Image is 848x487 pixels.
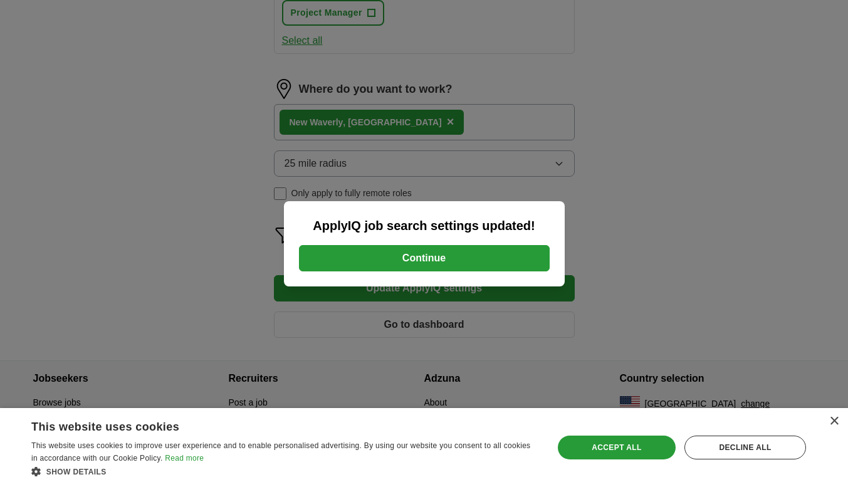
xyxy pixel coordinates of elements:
[299,245,550,271] button: Continue
[165,454,204,463] a: Read more, opens a new window
[46,468,107,476] span: Show details
[829,417,839,426] div: Close
[558,436,676,459] div: Accept all
[31,416,506,434] div: This website uses cookies
[299,216,550,235] h2: ApplyIQ job search settings updated!
[684,436,806,459] div: Decline all
[31,441,530,463] span: This website uses cookies to improve user experience and to enable personalised advertising. By u...
[31,465,538,478] div: Show details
